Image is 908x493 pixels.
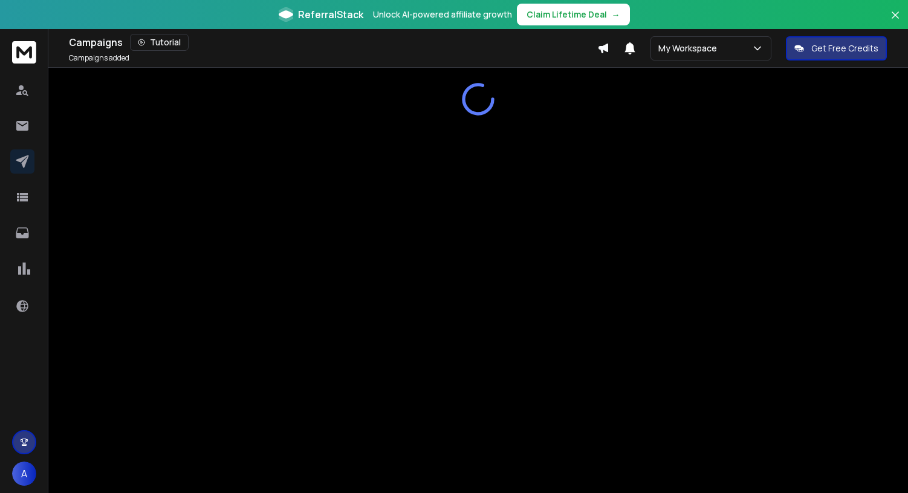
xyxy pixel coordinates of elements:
span: ReferralStack [298,7,363,22]
span: → [612,8,620,21]
button: Get Free Credits [786,36,887,60]
p: Campaigns added [69,53,129,63]
p: My Workspace [658,42,722,54]
button: Tutorial [130,34,189,51]
button: A [12,462,36,486]
button: Claim Lifetime Deal→ [517,4,630,25]
p: Get Free Credits [811,42,878,54]
p: Unlock AI-powered affiliate growth [373,8,512,21]
div: Campaigns [69,34,597,51]
button: Close banner [887,7,903,36]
